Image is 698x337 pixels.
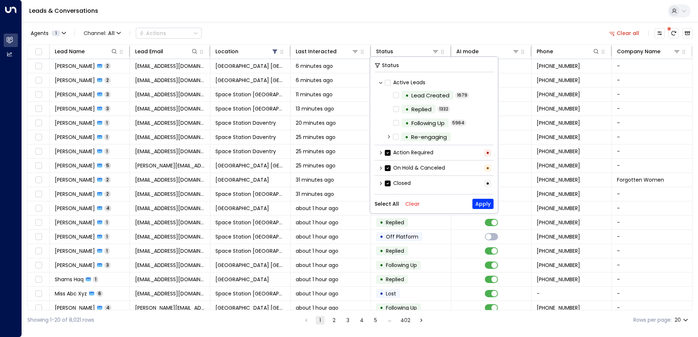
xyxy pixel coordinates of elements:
span: Olivia Dale [55,205,95,212]
span: 1 [93,276,98,282]
div: Status [376,47,393,56]
span: 1 [104,219,110,225]
span: Aurora Cakir [55,105,95,112]
span: Marlon Walsh [55,91,95,98]
span: Leon Fuller [55,119,95,127]
div: Lead Email [135,47,163,56]
span: Space Station Swiss Cottage [215,290,285,297]
div: Actions [139,30,166,36]
span: Toggle select row [34,289,43,298]
span: about 1 hour ago [296,247,338,255]
label: Action Required [385,149,433,156]
span: 5 [104,162,111,168]
span: Toggle select row [34,119,43,128]
span: Toggle select row [34,275,43,284]
span: Toggle select row [34,104,43,113]
td: - [612,130,692,144]
span: 4 [104,205,111,211]
span: neil.fisher@sky.com [135,304,205,311]
span: Astrid Guillabeau [55,62,95,70]
div: … [385,316,394,325]
span: Kaitlin Stevenson [55,190,95,198]
span: 3 [104,91,111,97]
span: +447774021665 [537,276,580,283]
div: Location [215,47,279,56]
span: Space Station Daventry [215,133,276,141]
span: 2 [104,77,111,83]
span: about 1 hour ago [296,233,338,240]
span: idsmith195@hotmail.com [135,133,205,141]
td: - [612,59,692,73]
span: Space Station Slough [215,276,269,283]
span: +447824549673 [537,304,580,311]
button: Channel:All [81,28,124,38]
span: Toggle select row [34,190,43,199]
div: • [405,103,409,116]
span: cheryllaw@live.co.uk [135,162,205,169]
td: - [612,144,692,158]
span: 1679 [455,92,469,98]
span: +447747552131 [537,219,580,226]
a: Leads & Conversations [29,7,98,15]
button: Agents1 [27,28,69,38]
span: Space Station Swiss Cottage [215,105,285,112]
td: - [612,201,692,215]
span: +447860633382 [537,205,580,212]
span: Lost [386,290,396,297]
span: +441706870479 [537,162,580,169]
td: - [612,116,692,130]
div: Last Interacted [296,47,359,56]
label: On Hold & Canceled [385,164,445,172]
td: - [612,102,692,116]
span: Diane Smith [55,133,95,141]
div: • [380,216,383,229]
span: 31 minutes ago [296,190,334,198]
td: - [612,88,692,101]
td: - [612,159,692,173]
span: Toggle select row [34,147,43,156]
button: Clear [405,201,420,207]
span: 20 minutes ago [296,119,336,127]
span: 4 [104,305,111,311]
span: about 1 hour ago [296,290,338,297]
td: - [612,258,692,272]
span: 3 [104,262,111,268]
div: Status [376,47,439,56]
span: Diane Smith [55,148,95,155]
span: Space Station Garretts Green [215,247,285,255]
div: • [405,89,409,102]
span: simpsonmatthew3007@gmail.com [135,219,205,226]
span: +447540661310 [537,77,580,84]
span: Status [382,61,399,70]
span: 11 minutes ago [296,91,333,98]
span: +447734579337 [537,105,580,112]
span: There are new threads available. Refresh the grid to view the latest updates. [668,28,679,38]
span: Space Station Hall Green [215,176,269,183]
button: Go to page 3 [344,316,352,325]
span: 25 minutes ago [296,148,335,155]
span: ebaycontact234@gmail.com [135,290,205,297]
span: 6 minutes ago [296,77,333,84]
span: Agents [31,31,49,36]
span: office@forgottenwomen.org [135,176,205,183]
span: Space Station Daventry [215,148,276,155]
td: - [612,301,692,315]
span: +447885077734 [537,148,580,155]
span: 3 [104,105,111,112]
span: +447526077888 [537,176,580,183]
span: +447450921680 [537,262,580,269]
span: 5964 [450,120,466,126]
nav: pagination navigation [302,315,426,325]
span: Space Station Shrewsbury [215,162,285,169]
span: Miss Abc Xyz [55,290,87,297]
button: Go to page 4 [357,316,366,325]
div: • [484,164,491,172]
span: Replied [386,247,404,255]
td: - [532,287,612,301]
span: about 1 hour ago [296,262,338,269]
span: Space Station Doncaster [215,190,285,198]
span: Toggle select row [34,218,43,227]
div: Lead Created [411,91,449,100]
span: omnilucis@gmail.com [135,91,205,98]
button: page 1 [316,316,325,325]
